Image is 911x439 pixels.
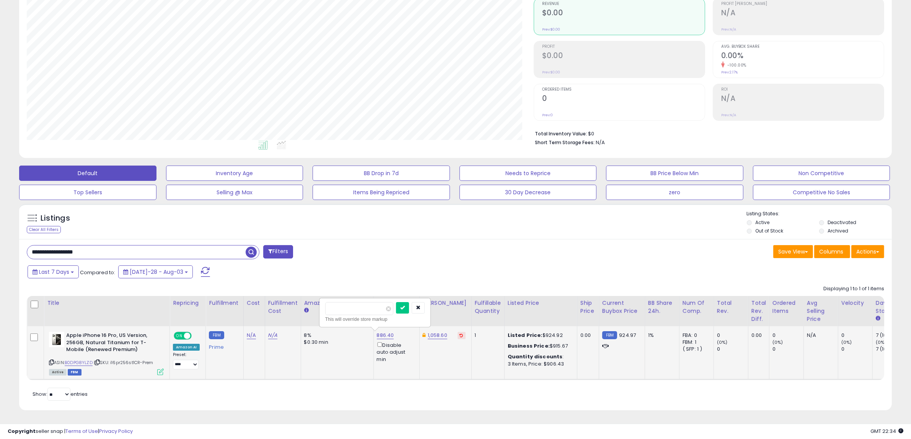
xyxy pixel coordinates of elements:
strong: Copyright [8,428,36,435]
div: 0 [841,346,872,353]
button: Needs to Reprice [460,166,597,181]
button: Default [19,166,156,181]
div: [PERSON_NAME] [423,299,468,307]
label: Archived [828,228,848,234]
div: 7 (100%) [876,332,907,339]
b: Listed Price: [508,332,543,339]
div: Prime [209,341,237,350]
small: FBM [209,331,224,339]
div: Fulfillment [209,299,240,307]
span: | SKU: i16pr256st1CR-Prem [94,359,153,366]
span: FBM [68,369,81,376]
small: Amazon Fees. [304,307,309,314]
div: Fulfillment Cost [268,299,298,315]
div: 0 [772,332,803,339]
button: zero [606,185,743,200]
div: Listed Price [508,299,574,307]
a: 1,058.60 [428,332,447,339]
small: Prev: $0.00 [542,27,560,32]
div: Amazon AI [173,344,200,351]
div: 1% [648,332,673,339]
button: [DATE]-28 - Aug-03 [118,265,193,278]
span: Avg. Buybox Share [721,45,884,49]
div: : [508,353,571,360]
div: ASIN: [49,332,164,374]
span: All listings currently available for purchase on Amazon [49,369,67,376]
span: [DATE]-28 - Aug-03 [130,268,183,276]
span: ON [174,333,184,339]
button: Competitive No Sales [753,185,890,200]
div: Repricing [173,299,202,307]
div: $924.92 [508,332,571,339]
small: Prev: 0 [542,113,553,117]
div: Clear All Filters [27,226,61,233]
button: Actions [851,245,884,258]
div: 0 [717,346,748,353]
div: Ordered Items [772,299,800,315]
button: Filters [263,245,293,259]
div: ( SFP: 1 ) [683,346,708,353]
a: Terms of Use [65,428,98,435]
div: 0 [841,332,872,339]
span: N/A [596,139,605,146]
div: $915.67 [508,343,571,350]
h2: $0.00 [542,8,705,19]
div: 3 Items, Price: $906.43 [508,361,571,367]
span: OFF [191,333,203,339]
label: Out of Stock [755,228,783,234]
button: Non Competitive [753,166,890,181]
div: 7 (100%) [876,346,907,353]
button: Columns [814,245,850,258]
div: FBM: 1 [683,339,708,346]
div: Displaying 1 to 1 of 1 items [823,285,884,293]
div: Days In Stock [876,299,904,315]
div: N/A [807,332,832,339]
button: Last 7 Days [28,265,79,278]
small: Prev: N/A [721,113,736,117]
button: BB Drop in 7d [313,166,450,181]
a: N/A [247,332,256,339]
div: Fulfillable Quantity [475,299,501,315]
div: $0.30 min [304,339,368,346]
div: Ship Price [580,299,596,315]
div: Preset: [173,352,200,369]
h5: Listings [41,213,70,224]
div: This will override store markup [325,315,425,323]
a: N/A [268,332,277,339]
span: Profit [PERSON_NAME] [721,2,884,6]
small: FBM [602,331,617,339]
button: Inventory Age [166,166,303,181]
a: 886.40 [377,332,394,339]
div: 0.00 [751,332,763,339]
b: Business Price: [508,342,550,350]
p: Listing States: [747,210,892,218]
small: Prev: $0.00 [542,70,560,75]
h2: $0.00 [542,51,705,62]
small: Prev: N/A [721,27,736,32]
img: 412T5czkmDL._SL40_.jpg [49,332,64,347]
li: $0 [535,128,878,138]
b: Apple iPhone 16 Pro, US Version, 256GB, Natural Titanium for T-Mobile (Renewed Premium) [66,332,159,355]
small: (0%) [772,339,783,345]
button: BB Price Below Min [606,166,743,181]
small: -100.00% [725,62,746,68]
div: 8% [304,332,368,339]
div: Disable auto adjust min [377,341,414,363]
h2: 0.00% [721,51,884,62]
h2: 0 [542,94,705,104]
span: Last 7 Days [39,268,69,276]
span: ROI [721,88,884,92]
small: Days In Stock. [876,315,880,322]
small: (0%) [841,339,852,345]
div: Total Rev. [717,299,745,315]
b: Quantity discounts [508,353,563,360]
b: Total Inventory Value: [535,130,587,137]
div: BB Share 24h. [648,299,676,315]
span: Revenue [542,2,705,6]
div: Num of Comp. [683,299,711,315]
b: Short Term Storage Fees: [535,139,595,146]
div: 0.00 [580,332,593,339]
small: (0%) [717,339,728,345]
small: (0%) [876,339,887,345]
span: Show: entries [33,390,88,398]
